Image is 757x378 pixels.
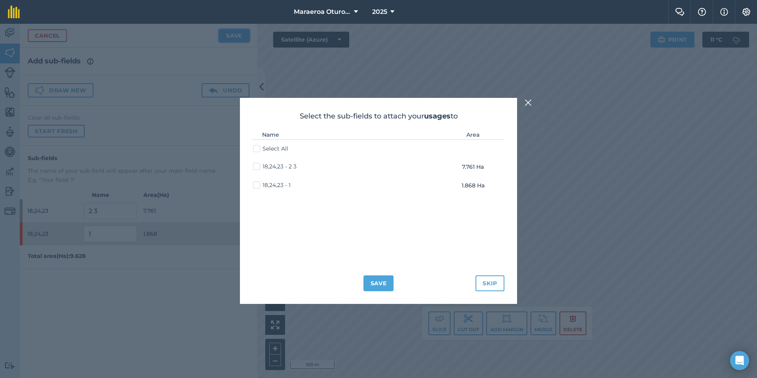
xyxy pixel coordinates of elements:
img: Two speech bubbles overlapping with the left bubble in the forefront [675,8,685,16]
img: fieldmargin Logo [8,6,20,18]
label: 18,24,23 - 2 3 [253,162,297,171]
th: Area [441,130,504,140]
label: Select All [253,145,288,153]
h2: Select the sub-fields to attach your to [253,111,504,122]
span: Maraeroa Oturoa 2b [294,7,351,17]
span: 2025 [372,7,387,17]
img: svg+xml;base64,PHN2ZyB4bWxucz0iaHR0cDovL3d3dy53My5vcmcvMjAwMC9zdmciIHdpZHRoPSIxNyIgaGVpZ2h0PSIxNy... [720,7,728,17]
button: Skip [476,275,504,291]
img: A cog icon [742,8,751,16]
strong: usages [424,112,451,120]
button: Save [363,275,394,291]
img: svg+xml;base64,PHN2ZyB4bWxucz0iaHR0cDovL3d3dy53My5vcmcvMjAwMC9zdmciIHdpZHRoPSIyMiIgaGVpZ2h0PSIzMC... [525,98,532,107]
td: 1.868 Ha [441,176,504,195]
div: Open Intercom Messenger [730,351,749,370]
img: A question mark icon [697,8,707,16]
th: Name [253,130,441,140]
td: 7.761 Ha [441,158,504,176]
label: 18,24,23 - 1 [253,181,291,189]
